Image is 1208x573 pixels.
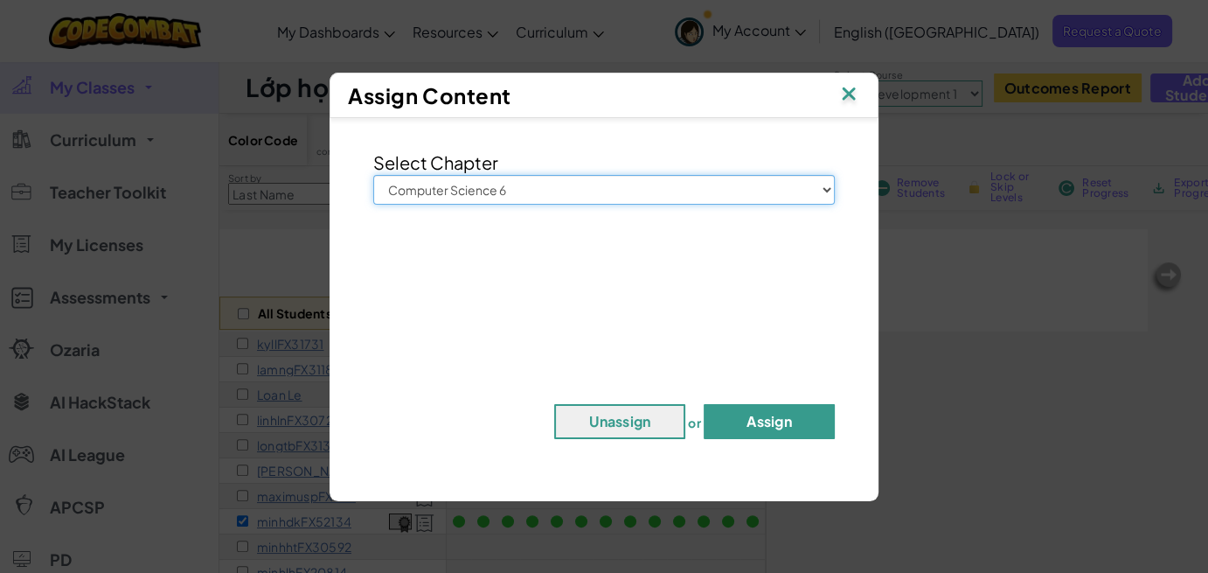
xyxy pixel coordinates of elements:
[688,414,701,430] span: or
[373,151,498,173] span: Select Chapter
[704,404,835,439] button: Assign
[837,82,860,108] img: IconClose.svg
[554,404,685,439] button: Unassign
[348,82,511,108] span: Assign Content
